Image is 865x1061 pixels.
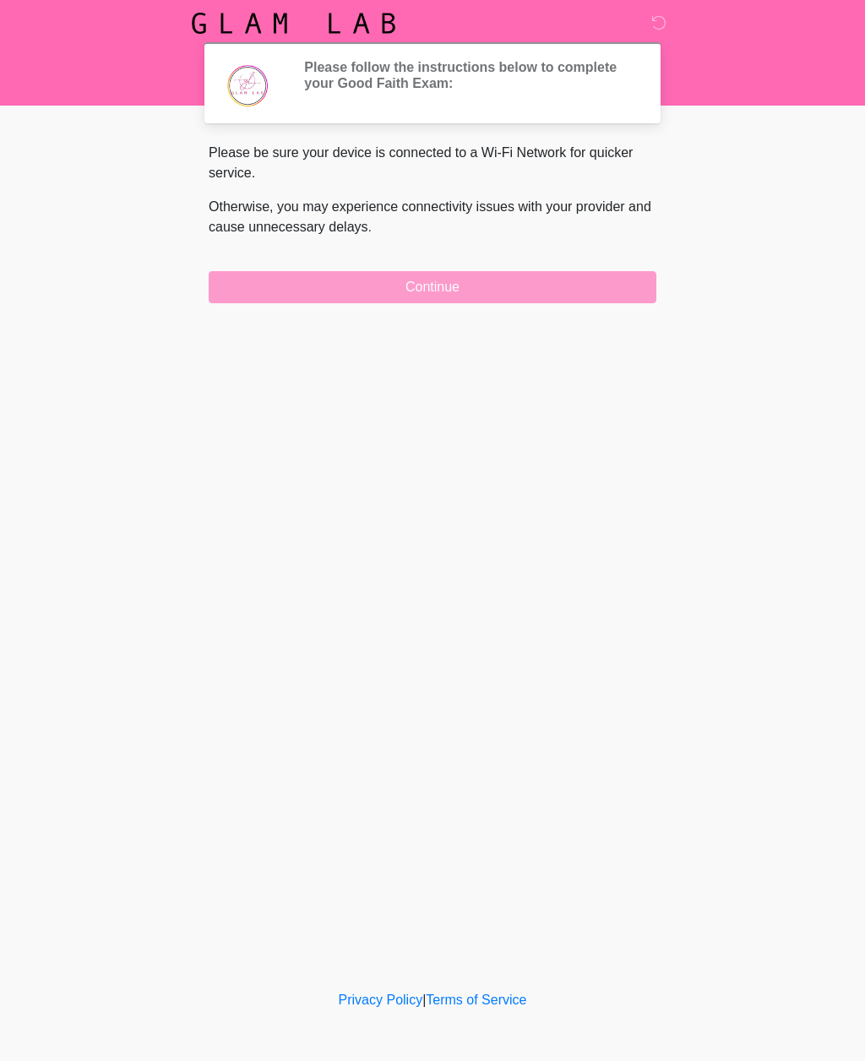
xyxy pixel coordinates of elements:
img: Agent Avatar [221,59,272,110]
h2: Please follow the instructions below to complete your Good Faith Exam: [304,59,631,91]
span: . [368,220,372,234]
a: Privacy Policy [339,993,423,1007]
a: | [422,993,426,1007]
img: Glam Lab Logo [192,13,395,34]
a: Terms of Service [426,993,526,1007]
p: Please be sure your device is connected to a Wi-Fi Network for quicker service. [209,143,656,183]
p: Otherwise, you may experience connectivity issues with your provider and cause unnecessary delays [209,197,656,237]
